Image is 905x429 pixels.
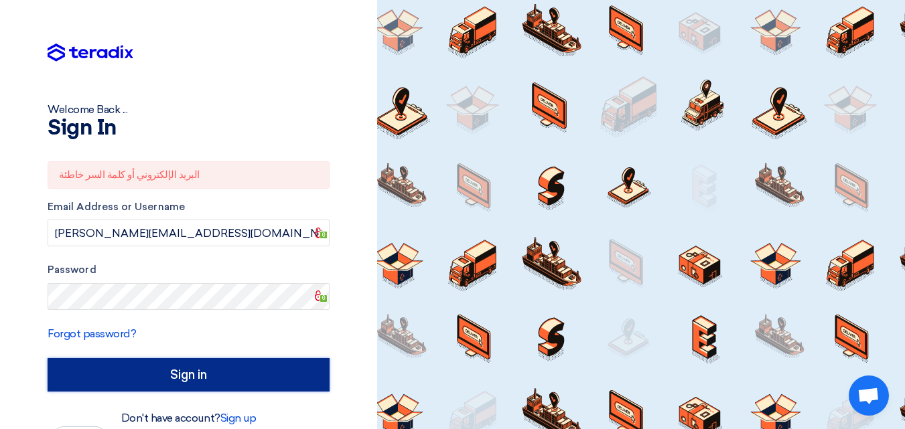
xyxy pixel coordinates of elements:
[48,102,330,118] div: Welcome Back ...
[220,412,257,424] a: Sign up
[48,44,133,62] img: Teradix logo
[48,327,136,340] a: Forgot password?
[48,410,330,426] div: Don't have account?
[48,358,330,392] input: Sign in
[849,375,889,416] div: دردشة مفتوحة
[48,262,330,278] label: Password
[48,199,330,215] label: Email Address or Username
[48,118,330,139] h1: Sign In
[48,161,330,189] div: البريد الإلكتروني أو كلمة السر خاطئة
[48,220,330,246] input: Enter your business email or username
